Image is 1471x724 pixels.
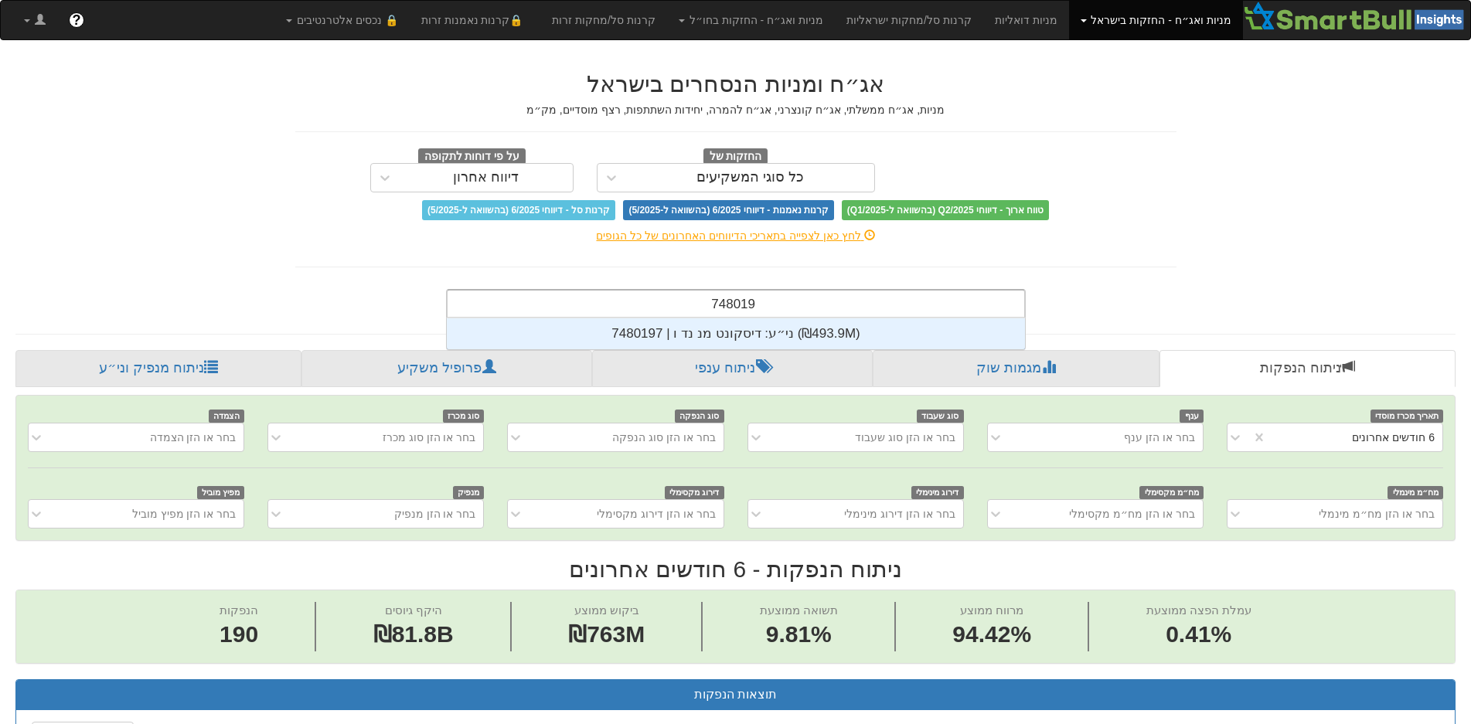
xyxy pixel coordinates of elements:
[383,430,476,445] div: בחר או הזן סוג מכרז
[1159,350,1456,387] a: ניתוח הנפקות
[667,1,835,39] a: מניות ואג״ח - החזקות בחו״ל
[209,410,245,423] span: הצמדה
[197,486,245,499] span: מפיץ מוביל
[1243,1,1470,32] img: Smartbull
[447,318,1025,349] div: ני״ע: ‏דיסקונט מנ נד ו | 7480197 ‎(₪493.9M)‎
[911,486,964,499] span: דירוג מינימלי
[72,12,80,28] span: ?
[597,506,716,522] div: בחר או הזן דירוג מקסימלי
[15,350,301,387] a: ניתוח מנפיק וני״ע
[835,1,983,39] a: קרנות סל/מחקות ישראליות
[220,618,258,651] span: 190
[373,621,454,647] span: ₪81.8B
[1371,410,1443,423] span: תאריך מכרז מוסדי
[760,603,838,617] span: תשואה ממוצעת
[623,200,833,220] span: קרנות נאמנות - דיווחי 6/2025 (בהשוואה ל-5/2025)
[675,410,724,423] span: סוג הנפקה
[274,1,410,39] a: 🔒 נכסים אלטרנטיבים
[150,430,237,445] div: בחר או הזן הצמדה
[1139,486,1204,499] span: מח״מ מקסימלי
[1146,618,1251,651] span: 0.41%
[760,618,838,651] span: 9.81%
[284,228,1188,243] div: לחץ כאן לצפייה בתאריכי הדיווחים האחרונים של כל הגופים
[447,318,1025,349] div: grid
[132,506,237,522] div: בחר או הזן מפיץ מוביל
[1069,1,1243,39] a: מניות ואג״ח - החזקות בישראל
[1069,506,1195,522] div: בחר או הזן מח״מ מקסימלי
[220,603,258,617] span: הנפקות
[960,603,1023,617] span: מרווח ממוצע
[443,410,485,423] span: סוג מכרז
[295,71,1176,97] h2: אג״ח ומניות הנסחרים בישראל
[917,410,964,423] span: סוג שעבוד
[983,1,1069,39] a: מניות דואליות
[15,556,1456,582] h2: ניתוח הנפקות - 6 חודשים אחרונים
[28,688,1443,702] h3: תוצאות הנפקות
[696,170,804,185] div: כל סוגי המשקיעים
[1180,410,1204,423] span: ענף
[57,1,96,39] a: ?
[295,104,1176,116] h5: מניות, אג״ח ממשלתי, אג״ח קונצרני, אג״ח להמרה, יחידות השתתפות, רצף מוסדיים, מק״מ
[842,200,1049,220] span: טווח ארוך - דיווחי Q2/2025 (בהשוואה ל-Q1/2025)
[422,200,615,220] span: קרנות סל - דיווחי 6/2025 (בהשוואה ל-5/2025)
[410,1,541,39] a: 🔒קרנות נאמנות זרות
[568,621,645,647] span: ₪763M
[952,618,1031,651] span: 94.42%
[855,430,955,445] div: בחר או הזן סוג שעבוד
[1146,603,1251,617] span: עמלת הפצה ממוצעת
[453,486,485,499] span: מנפיק
[1319,506,1435,522] div: בחר או הזן מח״מ מינמלי
[394,506,476,522] div: בחר או הזן מנפיק
[592,350,873,387] a: ניתוח ענפי
[1352,430,1435,445] div: 6 חודשים אחרונים
[385,603,442,617] span: היקף גיוסים
[1388,486,1443,499] span: מח״מ מינמלי
[540,1,667,39] a: קרנות סל/מחקות זרות
[453,170,519,185] div: דיווח אחרון
[665,486,724,499] span: דירוג מקסימלי
[574,603,639,617] span: ביקוש ממוצע
[703,148,768,165] span: החזקות של
[844,506,955,522] div: בחר או הזן דירוג מינימלי
[301,350,592,387] a: פרופיל משקיע
[873,350,1159,387] a: מגמות שוק
[612,430,716,445] div: בחר או הזן סוג הנפקה
[1124,430,1195,445] div: בחר או הזן ענף
[418,148,526,165] span: על פי דוחות לתקופה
